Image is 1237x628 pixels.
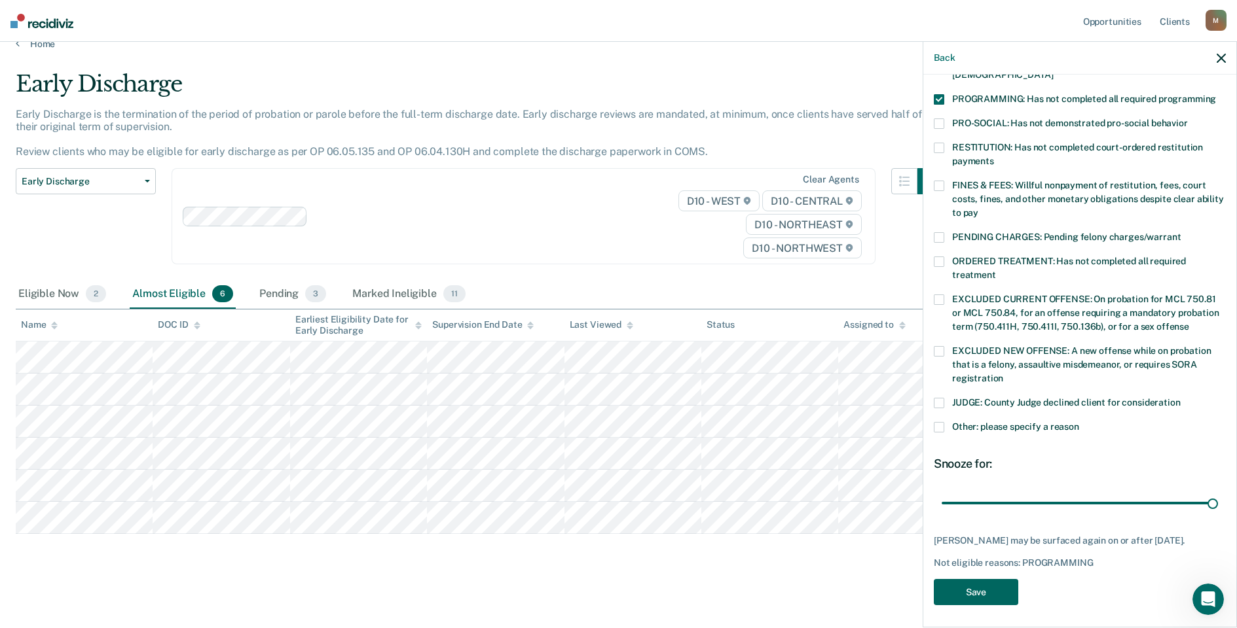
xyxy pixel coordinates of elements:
div: MaternowskiS@michigan.gov says… [10,50,251,90]
button: Start recording [83,428,94,439]
span: RESTITUTION: Has not completed court-ordered restitution payments [952,142,1203,166]
div: Would it be possible to add an option under supervision level mismatch re the probationer being a... [47,199,251,292]
div: [PERSON_NAME] may be surfaced again on or after [DATE]. [934,535,1226,546]
b: Krysty [79,306,107,315]
div: Our usual reply time 🕒 [21,155,204,181]
h1: Krysty [64,7,97,16]
span: 3 [305,285,326,302]
span: JUDGE: County Judge declined client for consideration [952,397,1181,408]
span: FINES & FEES: Willful nonpayment of restitution, fees, court costs, fines, and other monetary obl... [952,180,1224,218]
button: go back [9,5,33,30]
div: Krysty says… [10,332,251,441]
div: Hello, [204,50,251,79]
span: PROGRAMMING: Has not completed all required programming [952,94,1216,104]
div: Profile image for Krysty [37,7,58,28]
span: EXCLUDED NEW OFFENSE: A new offense while on probation that is a felony, assaultive misdemeanor, ... [952,345,1211,383]
div: Not eligible reasons: PROGRAMMING [934,557,1226,568]
span: Other: please specify a reason [952,421,1079,432]
div: Hi [PERSON_NAME], can the ineligibility reason "Client is required to be supervised at a higher l... [10,332,215,412]
span: 6 [212,285,233,302]
div: joined the conversation [79,305,201,317]
button: Upload attachment [62,428,73,439]
img: Recidiviz [10,14,73,28]
div: Hello, [215,58,241,71]
div: Status [707,319,735,330]
a: Home [16,38,1221,50]
button: Gif picker [41,428,52,439]
div: Early Discharge [16,71,944,108]
span: NONCOMPLIANT: Not compliant with the [DEMOGRAPHIC_DATA] [952,56,1127,80]
div: DOC ID [158,319,200,330]
span: D10 - CENTRAL [762,190,862,211]
div: Clear agents [803,174,859,185]
div: You’ll get replies here and in your email:✉️[EMAIL_ADDRESS][US_STATE][DOMAIN_NAME]Our usual reply... [10,90,215,189]
button: Back [934,52,955,63]
span: D10 - NORTHWEST [743,237,861,258]
div: M [1206,10,1227,31]
div: Would it be possible to add an option under supervision level mismatch re the probationer being a... [58,207,241,284]
p: Early Discharge is the termination of the period of probation or parole before the full-term disc... [16,108,921,158]
div: MaternowskiS@michigan.gov says… [10,199,251,302]
span: EXCLUDED CURRENT OFFENSE: On probation for MCL 750.81 or MCL 750.84, for an offense requiring a m... [952,294,1219,332]
div: Krysty says… [10,302,251,332]
div: You’ll get replies here and in your email: ✉️ [21,97,204,148]
button: Emoji picker [20,428,31,439]
div: Eligible Now [16,280,109,309]
div: Hi [PERSON_NAME], can the ineligibility reason "Client is required to be supervised at a higher l... [21,340,204,404]
button: Save [934,579,1018,606]
span: D10 - WEST [678,190,760,211]
b: A day [32,169,61,179]
span: Early Discharge [22,176,139,187]
div: Operator says… [10,90,251,200]
div: Profile image for Krysty [62,304,75,317]
span: PRO-SOCIAL: Has not demonstrated pro-social behavior [952,118,1188,128]
div: Earliest Eligibility Date for Early Discharge [295,314,422,336]
div: Supervision End Date [432,319,534,330]
span: D10 - NORTHEAST [746,214,861,235]
div: Marked Ineligible [350,280,468,309]
div: Assigned to [843,319,905,330]
p: Active [64,16,90,29]
div: Close [230,5,253,29]
iframe: Intercom live chat [1192,584,1224,615]
div: Snooze for: [934,457,1226,471]
span: PENDING CHARGES: Pending felony charges/warrant [952,232,1181,242]
div: Last Viewed [570,319,633,330]
button: Home [205,5,230,30]
div: Almost Eligible [130,280,236,309]
textarea: Message… [11,401,251,423]
button: Send a message… [225,423,246,444]
span: 2 [86,285,106,302]
span: ORDERED TREATMENT: Has not completed all required treatment [952,256,1186,280]
span: 11 [443,285,466,302]
b: [EMAIL_ADDRESS][US_STATE][DOMAIN_NAME] [21,124,183,147]
div: Name [21,319,58,330]
div: Pending [257,280,329,309]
